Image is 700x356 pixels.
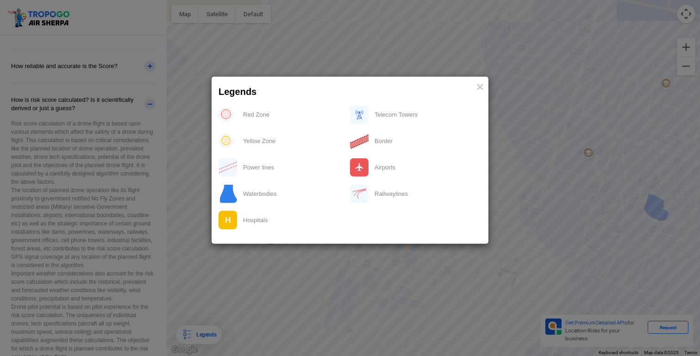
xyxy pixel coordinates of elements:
img: ic_Airports.svg [350,158,369,176]
div: Waterbodies [237,184,350,203]
h4: Legends [219,86,479,97]
img: ic_Railwaylines.svg [350,184,369,203]
div: Hospitals [237,211,350,230]
span: × [476,80,484,94]
img: ic_yellowzone.svg [219,133,233,148]
div: Telecom Towers [369,105,481,124]
img: ic_redzone.svg [219,107,233,122]
div: Railwaylines [369,184,481,203]
div: Power lines [237,158,350,177]
img: ic_Power%20lines.svg [219,158,237,176]
img: ic_Waterbodies.svg [219,184,237,203]
div: Yellow Zone [237,131,350,150]
img: ic_Telecom%20Towers1.svg [350,105,369,124]
div: Red Zone [237,105,350,124]
div: Airports [369,158,481,177]
button: Close [476,81,484,94]
img: ic_Hospitals.svg [219,211,237,230]
div: Border [369,131,481,150]
img: ic_Border.svg [350,131,369,150]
